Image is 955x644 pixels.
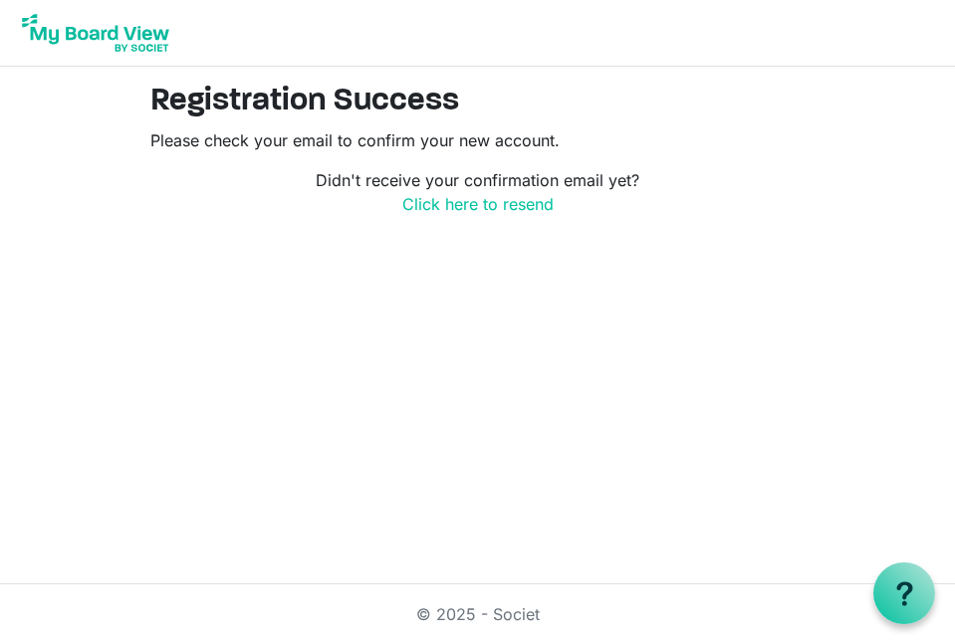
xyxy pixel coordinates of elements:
[16,8,175,58] img: My Board View Logo
[150,128,806,152] p: Please check your email to confirm your new account.
[150,83,806,120] h2: Registration Success
[150,168,806,216] p: Didn't receive your confirmation email yet?
[402,194,554,214] a: Click here to resend
[416,604,540,624] a: © 2025 - Societ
